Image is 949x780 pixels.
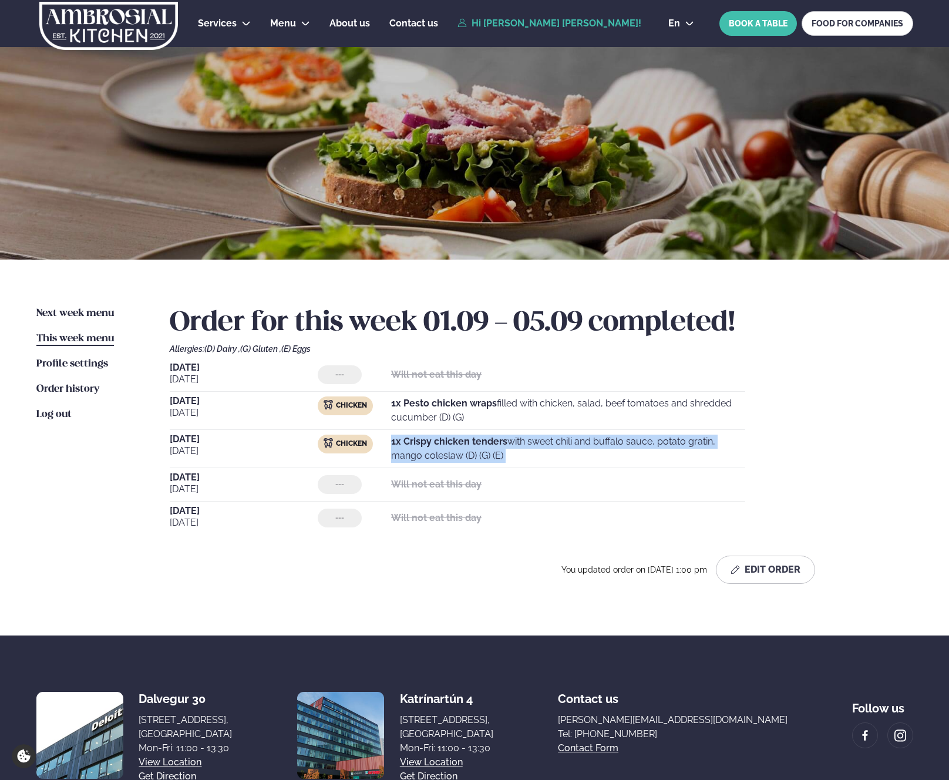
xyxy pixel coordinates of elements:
span: Profile settings [36,359,108,369]
a: image alt [888,723,913,748]
a: image alt [853,723,877,748]
p: filled with chicken, salad, beef tomatoes and shredded cucumber (D) (G) [391,396,745,425]
div: Dalvegur 30 [139,692,233,706]
div: Mon-Fri: 11:00 - 13:30 [400,741,494,755]
span: Services [198,18,237,29]
a: This week menu [36,332,114,346]
p: with sweet chili and buffalo sauce, potato gratin, mango coleslaw (D) (G) (E) [391,435,745,463]
span: Contact us [389,18,438,29]
span: (G) Gluten , [240,344,281,354]
div: Allergies: [170,344,913,354]
span: [DATE] [170,435,318,444]
div: Mon-Fri: 11:00 - 13:30 [139,741,233,755]
a: Services [198,16,237,31]
a: About us [329,16,370,31]
a: [PERSON_NAME][EMAIL_ADDRESS][DOMAIN_NAME] [558,713,788,727]
span: [DATE] [170,482,318,496]
a: Contact form [558,741,618,755]
img: image alt [859,729,871,742]
span: [DATE] [170,516,318,530]
span: Contact us [558,682,618,706]
a: Hi [PERSON_NAME] [PERSON_NAME]! [457,18,641,29]
div: [STREET_ADDRESS], [GEOGRAPHIC_DATA] [400,713,494,741]
a: Tel: [PHONE_NUMBER] [558,727,788,741]
img: chicken.svg [324,400,333,409]
span: Chicken [336,439,367,449]
a: Order history [36,382,99,396]
img: image alt [894,729,907,742]
strong: 1x Crispy chicken tenders [391,436,507,447]
span: [DATE] [170,406,318,420]
strong: Will not eat this day [391,512,482,523]
span: (E) Eggs [281,344,311,354]
span: (D) Dairy , [204,344,240,354]
span: [DATE] [170,363,318,372]
button: Edit Order [716,556,815,584]
strong: 1x Pesto chicken wraps [391,398,497,409]
span: --- [335,370,344,379]
a: Log out [36,408,72,422]
span: [DATE] [170,372,318,386]
span: [DATE] [170,506,318,516]
a: Cookie settings [12,744,36,768]
span: Menu [270,18,296,29]
span: This week menu [36,334,114,344]
a: Profile settings [36,357,108,371]
img: chicken.svg [324,438,333,448]
a: Next week menu [36,307,114,321]
strong: Will not eat this day [391,479,482,490]
a: Menu [270,16,296,31]
span: Order history [36,384,99,394]
span: --- [335,480,344,489]
a: FOOD FOR COMPANIES [802,11,913,36]
img: logo [39,2,179,50]
span: [DATE] [170,444,318,458]
a: Contact us [389,16,438,31]
span: [DATE] [170,473,318,482]
span: Chicken [336,401,367,411]
button: en [659,19,704,28]
img: image alt [297,692,384,779]
div: Follow us [852,692,913,715]
span: Next week menu [36,308,114,318]
span: [DATE] [170,396,318,406]
a: View location [400,755,463,769]
h2: Order for this week 01.09 - 05.09 completed! [170,307,913,339]
span: You updated order on [DATE] 1:00 pm [561,565,711,574]
img: image alt [36,692,123,779]
span: About us [329,18,370,29]
button: BOOK A TABLE [719,11,797,36]
span: --- [335,513,344,523]
span: Log out [36,409,72,419]
span: en [668,19,680,28]
strong: Will not eat this day [391,369,482,380]
a: View location [139,755,201,769]
div: [STREET_ADDRESS], [GEOGRAPHIC_DATA] [139,713,233,741]
div: Katrínartún 4 [400,692,494,706]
